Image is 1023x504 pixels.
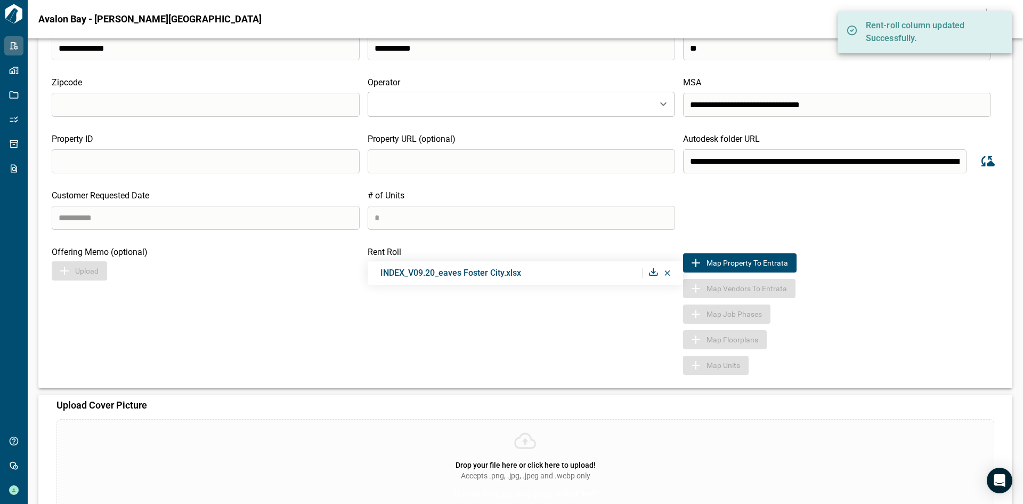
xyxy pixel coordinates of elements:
[683,134,760,144] span: Autodesk folder URL
[52,190,149,201] span: Customer Requested Date
[52,36,360,60] input: search
[368,134,456,144] span: Property URL (optional)
[683,93,991,117] input: search
[52,93,360,117] input: search
[368,247,401,257] span: Rent Roll
[368,149,676,173] input: search
[380,268,521,278] span: INDEX_V09.20_eaves Foster City.xlsx
[683,253,797,273] button: Map to EntrataMap Property to Entrata
[689,257,702,269] img: Map to Entrata
[866,19,994,45] p: Rent-roll column updated Successfully.
[52,247,148,257] span: Offering Memo (optional)
[683,77,701,87] span: MSA
[56,399,147,411] span: Upload Cover Picture
[52,77,82,87] span: Zipcode
[656,97,671,111] button: Open
[38,14,262,25] span: Avalon Bay - [PERSON_NAME][GEOGRAPHIC_DATA]
[454,487,597,500] p: Upload only .jpg .png .jpeg .webp Files*
[368,77,400,87] span: Operator
[52,134,93,144] span: Property ID
[987,468,1012,493] div: Open Intercom Messenger
[456,461,596,469] span: Drop your file here or click here to upload!
[683,149,967,173] input: search
[683,36,991,60] input: search
[368,190,404,201] span: # of Units
[52,149,360,173] input: search
[461,470,590,481] span: Accepts .png, .jpg, .jpeg and .webp only
[52,206,360,230] input: search
[368,36,676,60] input: search
[975,149,999,173] button: Sync data from Autodesk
